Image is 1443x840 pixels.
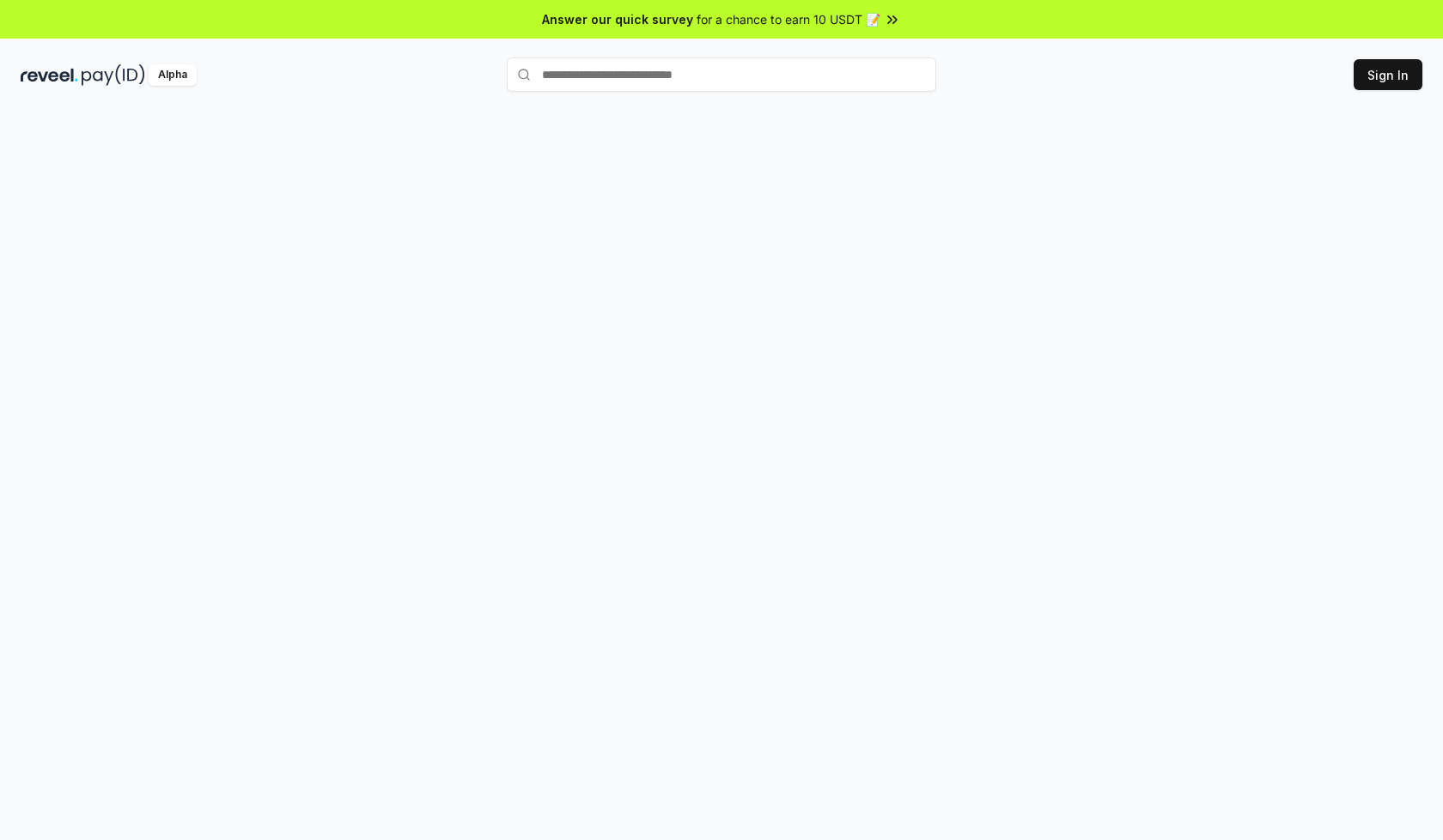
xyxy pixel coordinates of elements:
[21,64,78,86] img: reveel_dark
[82,64,145,86] img: pay_id
[697,10,880,28] span: for a chance to earn 10 USDT 📝
[1354,59,1422,90] button: Sign In
[542,10,693,28] span: Answer our quick survey
[149,64,197,86] div: Alpha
